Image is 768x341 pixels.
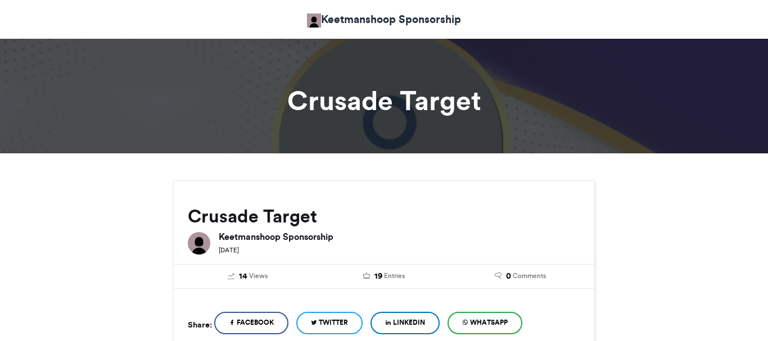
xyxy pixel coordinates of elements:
a: Twitter [296,312,363,334]
h6: Keetmanshoop Sponsorship [219,232,580,241]
h5: Share: [188,317,212,332]
span: 0 [506,270,511,283]
a: LinkedIn [371,312,440,334]
span: Facebook [237,317,274,328]
span: Entries [384,271,405,281]
span: Twitter [319,317,348,328]
small: [DATE] [219,246,239,254]
a: 14 Views [188,270,308,283]
a: 19 Entries [324,270,444,283]
a: WhatsApp [448,312,522,334]
a: Facebook [214,312,288,334]
span: LinkedIn [393,317,425,328]
img: Keetmanshoop Sponsorship [307,13,321,28]
span: Comments [513,271,546,281]
h1: Crusade Target [72,87,696,114]
span: Views [249,271,268,281]
h2: Crusade Target [188,206,580,226]
a: Keetmanshoop Sponsorship [307,11,461,28]
span: WhatsApp [470,317,508,328]
a: 0 Comments [460,270,580,283]
img: Keetmanshoop Sponsorship [188,232,210,254]
span: 19 [374,270,382,283]
span: 14 [239,270,247,283]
